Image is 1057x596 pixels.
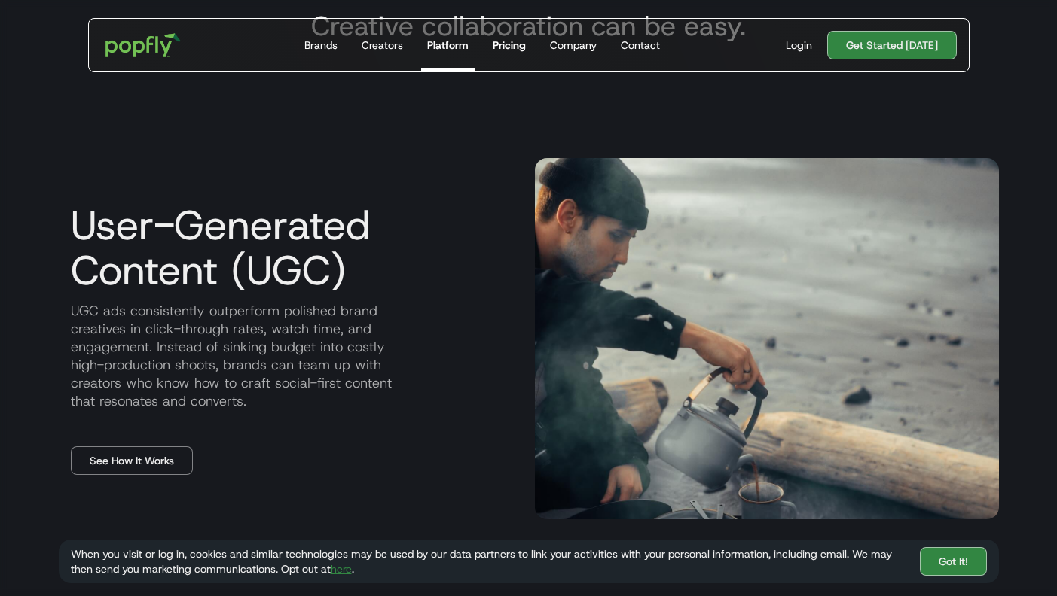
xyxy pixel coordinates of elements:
[493,38,526,53] div: Pricing
[544,19,603,71] a: Company
[71,546,908,576] div: When you visit or log in, cookies and similar technologies may be used by our data partners to li...
[780,38,818,53] a: Login
[311,8,746,44] h3: Creative collaboration can be easy.
[421,19,475,71] a: Platform
[362,38,403,53] div: Creators
[59,202,523,293] h3: User-Generated Content (UGC)
[427,38,469,53] div: Platform
[786,38,812,53] div: Login
[304,38,338,53] div: Brands
[487,19,532,71] a: Pricing
[71,446,193,475] a: See How It Works
[550,38,597,53] div: Company
[331,562,352,576] a: here
[356,19,409,71] a: Creators
[298,19,344,71] a: Brands
[827,31,957,59] a: Get Started [DATE]
[95,23,192,68] a: home
[920,547,987,576] a: Got It!
[59,302,523,410] p: UGC ads consistently outperform polished brand creatives in click-through rates, watch time, and ...
[615,19,666,71] a: Contact
[621,38,660,53] div: Contact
